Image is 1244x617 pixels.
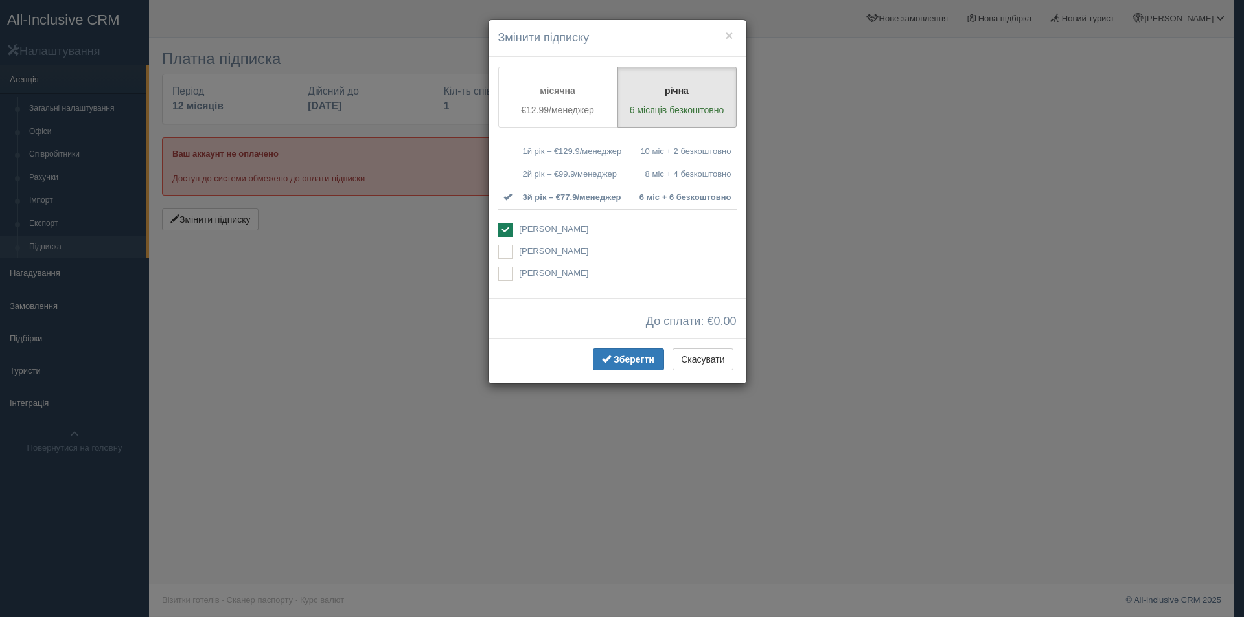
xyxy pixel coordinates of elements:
td: 6 міс + 6 безкоштовно [630,186,736,209]
td: 8 міс + 4 безкоштовно [630,163,736,186]
p: 6 місяців безкоштовно [626,104,728,117]
h4: Змінити підписку [498,30,737,47]
button: Скасувати [673,348,733,370]
span: 0.00 [713,315,736,328]
td: 2й рік – €99.9/менеджер [518,163,631,186]
button: × [725,28,733,42]
td: 3й рік – €77.9/менеджер [518,186,631,209]
p: річна [626,84,728,97]
span: [PERSON_NAME] [519,268,588,278]
span: Зберегти [614,354,654,365]
td: 10 міс + 2 безкоштовно [630,140,736,163]
span: До сплати: € [646,315,737,328]
td: 1й рік – €129.9/менеджер [518,140,631,163]
span: [PERSON_NAME] [519,246,588,256]
span: [PERSON_NAME] [519,224,588,234]
button: Зберегти [593,348,664,370]
p: місячна [507,84,609,97]
p: €12.99/менеджер [507,104,609,117]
